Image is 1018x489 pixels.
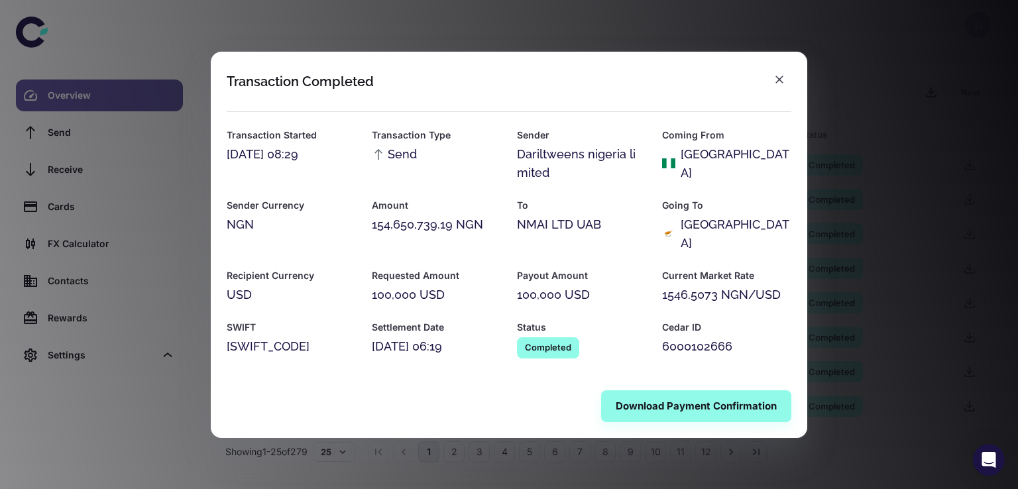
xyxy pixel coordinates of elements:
div: [DATE] 08:29 [227,145,356,164]
h6: Settlement Date [372,320,501,335]
div: 6000102666 [662,337,791,356]
h6: Cedar ID [662,320,791,335]
h6: Status [517,320,646,335]
div: [GEOGRAPHIC_DATA] [681,215,791,252]
h6: Transaction Started [227,128,356,142]
h6: Going To [662,198,791,213]
div: NMAI LTD UAB [517,215,646,234]
h6: Payout Amount [517,268,646,283]
h6: Sender [517,128,646,142]
h6: SWIFT [227,320,356,335]
h6: Transaction Type [372,128,501,142]
h6: Recipient Currency [227,268,356,283]
h6: To [517,198,646,213]
div: USD [227,286,356,304]
h6: Requested Amount [372,268,501,283]
div: 1546.5073 NGN/USD [662,286,791,304]
h6: Sender Currency [227,198,356,213]
div: NGN [227,215,356,234]
div: 100,000 USD [517,286,646,304]
div: Open Intercom Messenger [973,444,1005,476]
button: Download Payment Confirmation [601,390,791,422]
span: Send [372,145,417,164]
div: [DATE] 06:19 [372,337,501,356]
div: 100,000 USD [372,286,501,304]
span: Completed [517,341,579,354]
h6: Amount [372,198,501,213]
div: [GEOGRAPHIC_DATA] [681,145,791,182]
div: [SWIFT_CODE] [227,337,356,356]
h6: Current Market Rate [662,268,791,283]
div: 154,650,739.19 NGN [372,215,501,234]
h6: Coming From [662,128,791,142]
div: Transaction Completed [227,74,374,89]
div: Dariltweens nigeria limited [517,145,646,182]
